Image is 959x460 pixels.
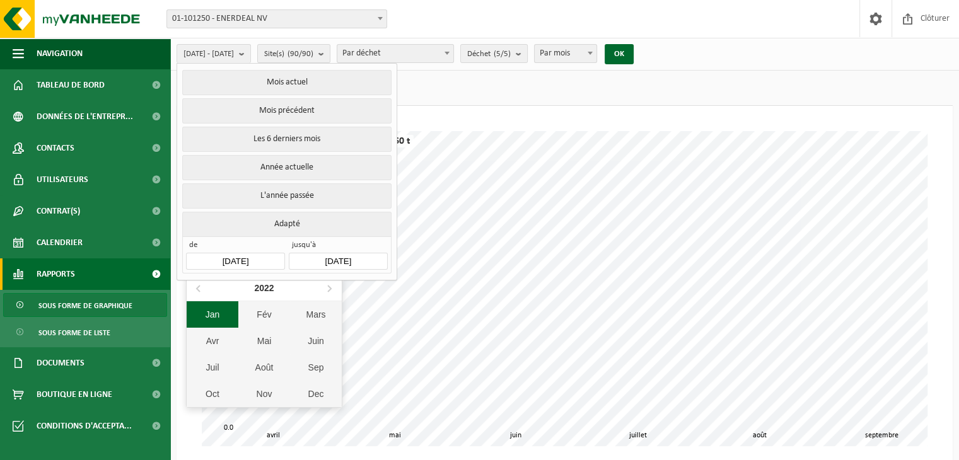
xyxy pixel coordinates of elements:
span: Utilisateurs [37,164,88,195]
button: Mois précédent [182,98,391,124]
span: Documents [37,347,84,379]
span: Par déchet [337,45,453,62]
div: Mars [290,301,342,328]
div: Jan [187,301,238,328]
div: Oct [187,381,238,407]
span: 01-101250 - ENERDEAL NV [167,10,387,28]
count: (5/5) [494,50,511,58]
span: de [186,240,284,253]
div: Août [238,354,290,381]
span: jusqu'à [289,240,387,253]
a: Sous forme de graphique [3,293,167,317]
div: Juin [290,328,342,354]
div: Juil [187,354,238,381]
div: 2022 [249,278,279,298]
count: (90/90) [288,50,313,58]
span: Navigation [37,38,83,69]
span: Données de l'entrepr... [37,101,133,132]
div: Avr [187,328,238,354]
span: Contacts [37,132,74,164]
button: [DATE] - [DATE] [177,44,251,63]
span: Déchet [467,45,511,64]
div: Nov [238,381,290,407]
div: Fév [238,301,290,328]
span: Site(s) [264,45,313,64]
button: Déchet(5/5) [460,44,528,63]
span: 01-101250 - ENERDEAL NV [166,9,387,28]
button: Les 6 derniers mois [182,127,391,152]
span: Par mois [535,45,596,62]
span: Par mois [534,44,597,63]
button: Adapté [182,212,391,236]
span: Boutique en ligne [37,379,112,410]
span: Contrat(s) [37,195,80,227]
button: Mois actuel [182,70,391,95]
span: Rapports [37,258,75,290]
span: Par déchet [337,44,454,63]
button: L'année passée [182,183,391,209]
span: Conditions d'accepta... [37,410,132,442]
button: Site(s)(90/90) [257,44,330,63]
div: Sep [290,354,342,381]
span: Tableau de bord [37,69,105,101]
span: Sous forme de graphique [38,294,132,318]
button: OK [605,44,634,64]
span: [DATE] - [DATE] [183,45,234,64]
span: Calendrier [37,227,83,258]
div: Dec [290,381,342,407]
a: Sous forme de liste [3,320,167,344]
span: Sous forme de liste [38,321,110,345]
button: Année actuelle [182,155,391,180]
div: Mai [238,328,290,354]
